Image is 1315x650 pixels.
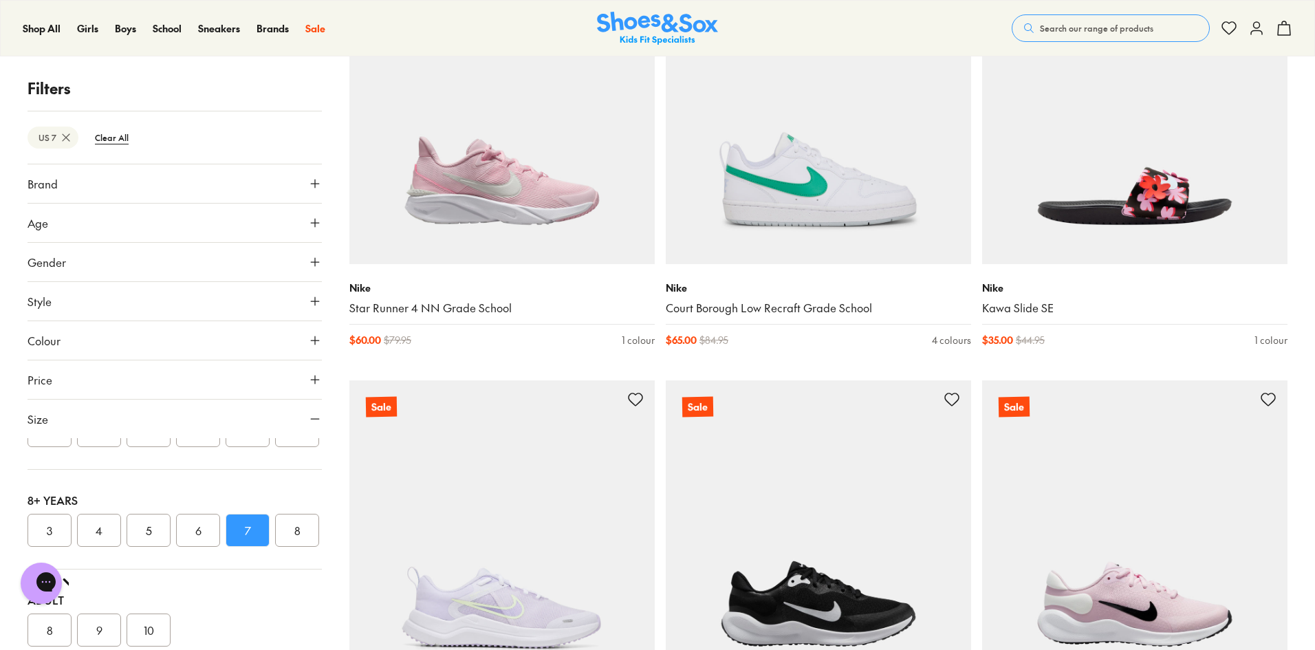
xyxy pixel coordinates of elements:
[982,301,1287,316] a: Kawa Slide SE
[597,12,718,45] img: SNS_Logo_Responsive.svg
[28,592,322,608] div: Adult
[257,21,289,35] span: Brands
[275,514,319,547] button: 8
[982,333,1013,347] span: $ 35.00
[28,400,322,438] button: Size
[28,321,322,360] button: Colour
[982,281,1287,295] p: Nike
[28,243,322,281] button: Gender
[1016,333,1045,347] span: $ 44.95
[198,21,240,36] a: Sneakers
[77,614,121,647] button: 9
[682,397,713,418] p: Sale
[699,333,728,347] span: $ 84.95
[28,360,322,399] button: Price
[305,21,325,35] span: Sale
[257,21,289,36] a: Brands
[666,301,971,316] a: Court Borough Low Recraft Grade School
[349,281,655,295] p: Nike
[28,411,48,427] span: Size
[77,21,98,35] span: Girls
[622,333,655,347] div: 1 colour
[597,12,718,45] a: Shoes & Sox
[198,21,240,35] span: Sneakers
[999,397,1030,418] p: Sale
[28,293,52,310] span: Style
[932,333,971,347] div: 4 colours
[349,333,381,347] span: $ 60.00
[28,77,322,100] p: Filters
[28,492,322,508] div: 8+ Years
[23,21,61,36] a: Shop All
[384,333,411,347] span: $ 79.95
[666,281,971,295] p: Nike
[28,164,322,203] button: Brand
[28,204,322,242] button: Age
[115,21,136,36] a: Boys
[226,514,270,547] button: 7
[366,397,397,418] p: Sale
[28,254,66,270] span: Gender
[666,333,697,347] span: $ 65.00
[1012,14,1210,42] button: Search our range of products
[77,514,121,547] button: 4
[305,21,325,36] a: Sale
[1254,333,1287,347] div: 1 colour
[349,301,655,316] a: Star Runner 4 NN Grade School
[1040,22,1153,34] span: Search our range of products
[153,21,182,35] span: School
[28,614,72,647] button: 8
[28,371,52,388] span: Price
[153,21,182,36] a: School
[28,127,78,149] btn: US 7
[77,21,98,36] a: Girls
[28,175,58,192] span: Brand
[28,282,322,321] button: Style
[28,215,48,231] span: Age
[176,514,220,547] button: 6
[23,21,61,35] span: Shop All
[28,332,61,349] span: Colour
[84,125,140,150] btn: Clear All
[127,614,171,647] button: 10
[127,514,171,547] button: 5
[115,21,136,35] span: Boys
[14,558,69,609] iframe: Gorgias live chat messenger
[28,514,72,547] button: 3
